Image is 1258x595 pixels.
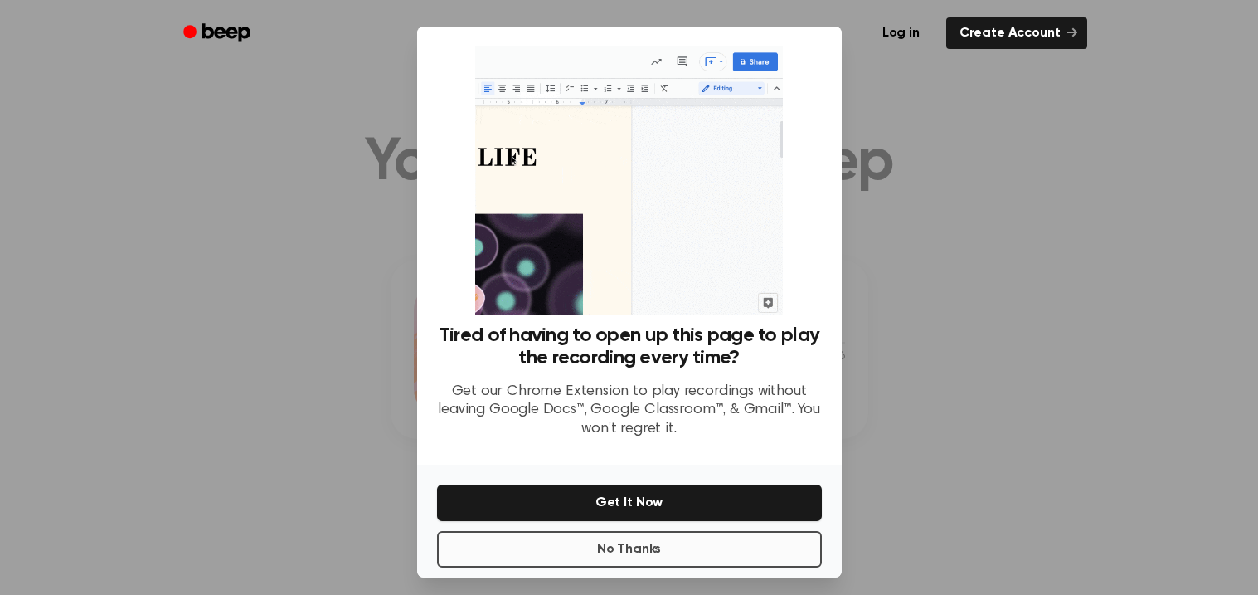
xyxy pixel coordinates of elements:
[437,531,822,568] button: No Thanks
[475,46,783,315] img: Beep extension in action
[437,383,822,439] p: Get our Chrome Extension to play recordings without leaving Google Docs™, Google Classroom™, & Gm...
[437,324,822,369] h3: Tired of having to open up this page to play the recording every time?
[437,485,822,521] button: Get It Now
[866,14,936,52] a: Log in
[172,17,265,50] a: Beep
[946,17,1087,49] a: Create Account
